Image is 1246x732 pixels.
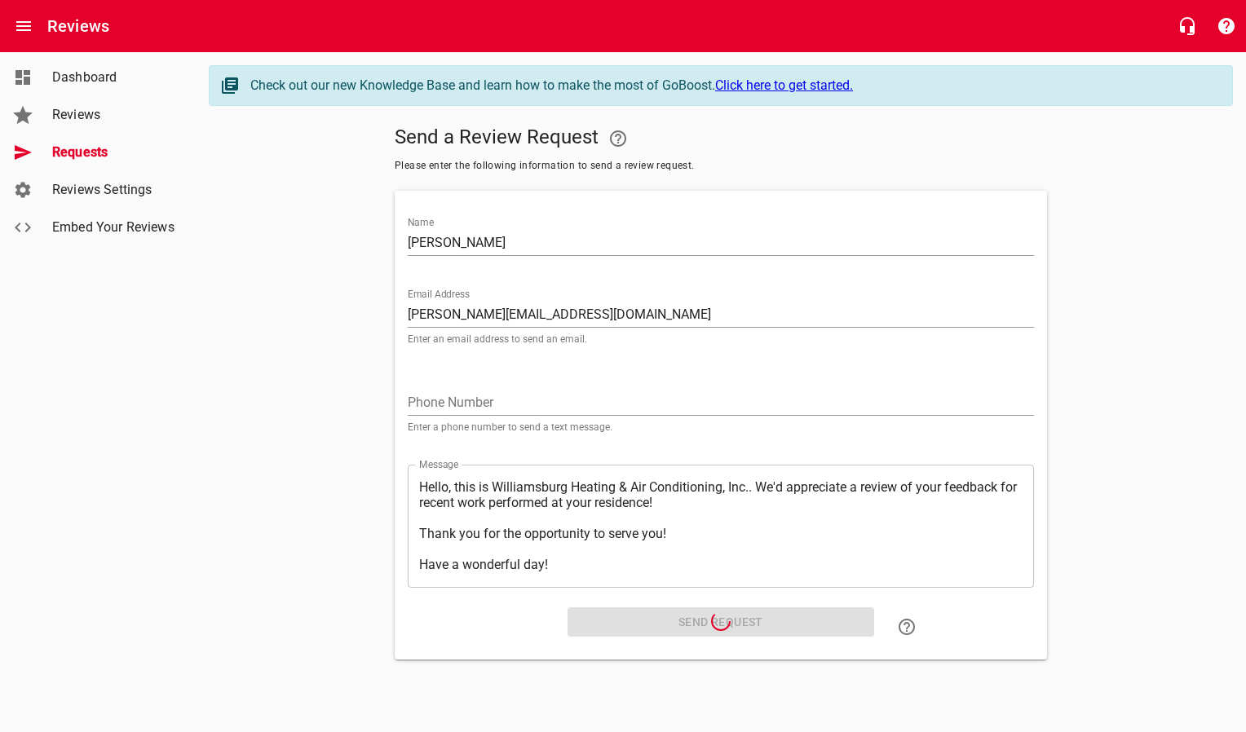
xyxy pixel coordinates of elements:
a: Click here to get started. [715,77,853,93]
label: Email Address [408,289,470,299]
p: Enter an email address to send an email. [408,334,1034,344]
p: Enter a phone number to send a text message. [408,422,1034,432]
span: Reviews Settings [52,180,176,200]
span: Requests [52,143,176,162]
div: Check out our new Knowledge Base and learn how to make the most of GoBoost. [250,76,1216,95]
h6: Reviews [47,13,109,39]
span: Embed Your Reviews [52,218,176,237]
button: Live Chat [1168,7,1207,46]
h5: Send a Review Request [395,119,1047,158]
label: Name [408,218,434,227]
span: Dashboard [52,68,176,87]
a: Learn how to "Send a Review Request" [887,607,926,646]
a: Your Google or Facebook account must be connected to "Send a Review Request" [599,119,638,158]
span: Please enter the following information to send a review request. [395,158,1047,174]
span: Reviews [52,105,176,125]
button: Support Portal [1207,7,1246,46]
button: Open drawer [4,7,43,46]
textarea: Hello, this is Williamsburg Heating & Air Conditioning, Inc.. We'd appreciate a review of your fe... [419,479,1023,572]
